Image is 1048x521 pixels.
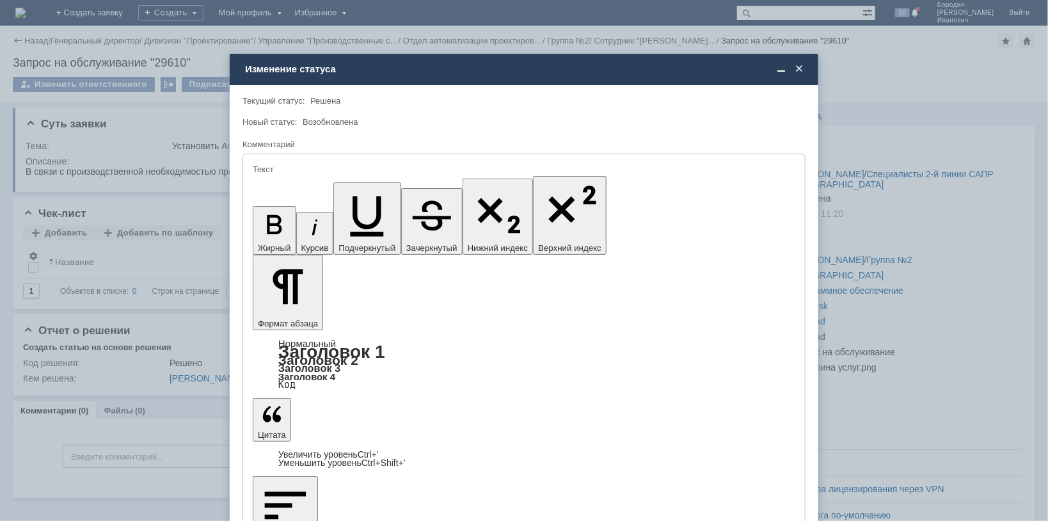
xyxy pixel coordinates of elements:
[310,96,340,106] span: Решена
[253,339,795,389] div: Формат абзаца
[253,451,795,467] div: Цитата
[303,117,358,127] span: Возобновлена
[301,243,329,253] span: Курсив
[258,243,291,253] span: Жирный
[793,63,806,75] span: Закрыть
[278,371,335,382] a: Заголовок 4
[463,179,534,255] button: Нижний индекс
[278,353,358,367] a: Заголовок 2
[468,243,528,253] span: Нижний индекс
[296,212,334,255] button: Курсив
[242,139,803,151] div: Комментарий
[253,398,291,442] button: Цитата
[538,243,601,253] span: Верхний индекс
[406,243,457,253] span: Зачеркнутый
[253,165,793,173] div: Текст
[278,338,336,349] a: Нормальный
[278,449,379,460] a: Increase
[333,182,401,255] button: Подчеркнутый
[245,63,806,75] div: Изменение статуса
[533,176,607,255] button: Верхний индекс
[361,458,406,468] span: Ctrl+Shift+'
[258,430,286,440] span: Цитата
[278,379,296,390] a: Код
[253,206,296,255] button: Жирный
[242,117,298,127] label: Новый статус:
[253,255,323,330] button: Формат абзаца
[278,362,340,374] a: Заголовок 3
[278,342,385,362] a: Заголовок 1
[278,458,406,468] a: Decrease
[401,188,463,255] button: Зачеркнутый
[242,96,305,106] label: Текущий статус:
[338,243,395,253] span: Подчеркнутый
[775,63,788,75] span: Свернуть (Ctrl + M)
[258,319,318,328] span: Формат абзаца
[358,449,379,460] span: Ctrl+'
